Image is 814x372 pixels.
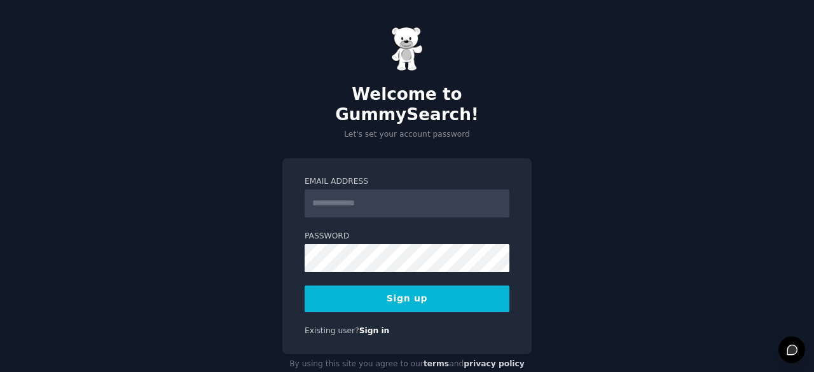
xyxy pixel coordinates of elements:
span: Existing user? [305,326,359,335]
a: Sign in [359,326,390,335]
label: Email Address [305,176,509,188]
label: Password [305,231,509,242]
a: terms [424,359,449,368]
h2: Welcome to GummySearch! [282,85,532,125]
a: privacy policy [464,359,525,368]
p: Let's set your account password [282,129,532,141]
img: Gummy Bear [391,27,423,71]
button: Sign up [305,286,509,312]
